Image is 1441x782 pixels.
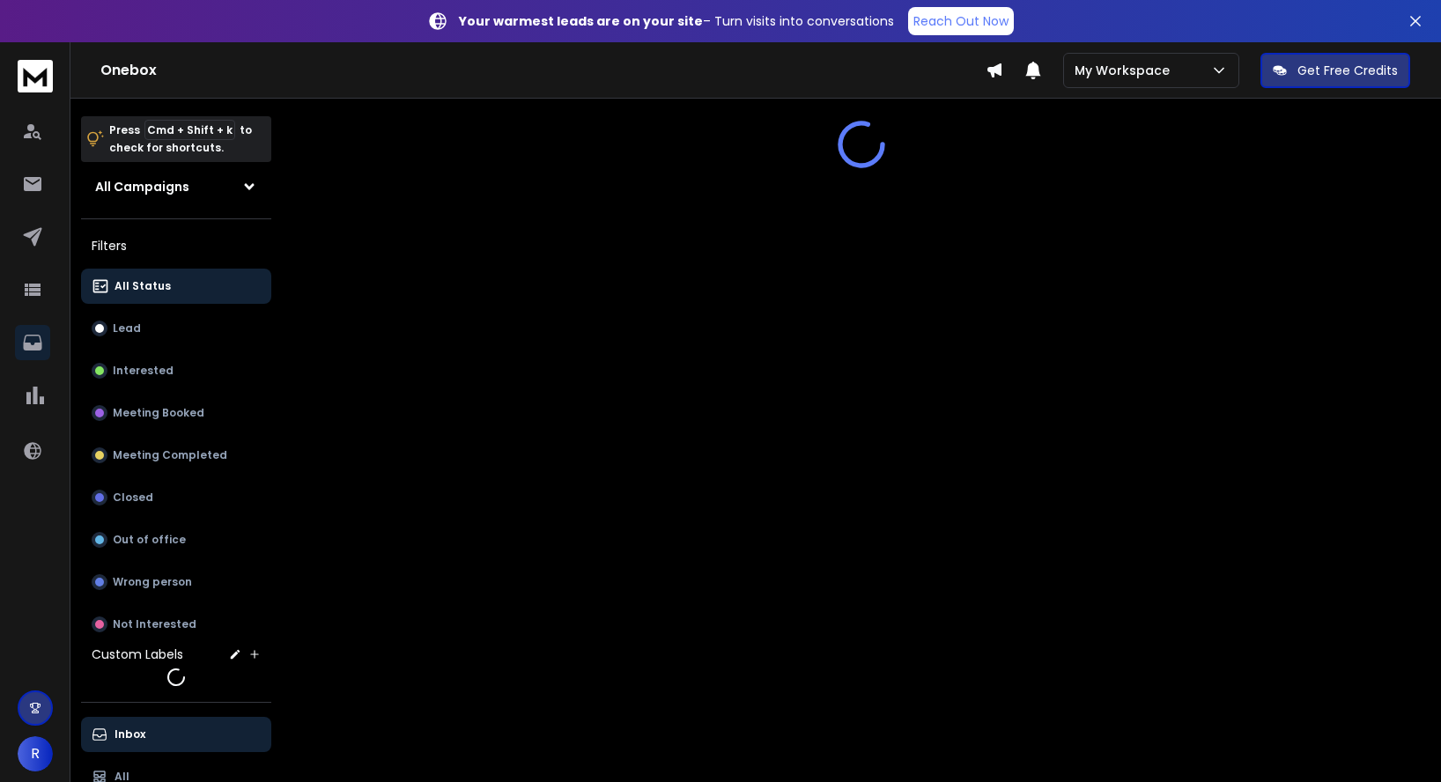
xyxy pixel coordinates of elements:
[113,321,141,336] p: Lead
[1260,53,1410,88] button: Get Free Credits
[113,406,204,420] p: Meeting Booked
[81,717,271,752] button: Inbox
[459,12,703,30] strong: Your warmest leads are on your site
[81,353,271,388] button: Interested
[18,736,53,771] button: R
[81,311,271,346] button: Lead
[81,395,271,431] button: Meeting Booked
[113,575,192,589] p: Wrong person
[92,646,183,663] h3: Custom Labels
[908,7,1014,35] a: Reach Out Now
[144,120,235,140] span: Cmd + Shift + k
[113,533,186,547] p: Out of office
[81,169,271,204] button: All Campaigns
[113,617,196,631] p: Not Interested
[1075,62,1177,79] p: My Workspace
[113,491,153,505] p: Closed
[95,178,189,195] h1: All Campaigns
[459,12,894,30] p: – Turn visits into conversations
[115,279,171,293] p: All Status
[81,269,271,304] button: All Status
[81,607,271,642] button: Not Interested
[913,12,1009,30] p: Reach Out Now
[100,60,986,81] h1: Onebox
[81,438,271,473] button: Meeting Completed
[113,448,227,462] p: Meeting Completed
[18,60,53,92] img: logo
[113,364,174,378] p: Interested
[81,480,271,515] button: Closed
[115,727,145,741] p: Inbox
[81,233,271,258] h3: Filters
[81,564,271,600] button: Wrong person
[109,122,252,157] p: Press to check for shortcuts.
[81,522,271,557] button: Out of office
[1297,62,1398,79] p: Get Free Credits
